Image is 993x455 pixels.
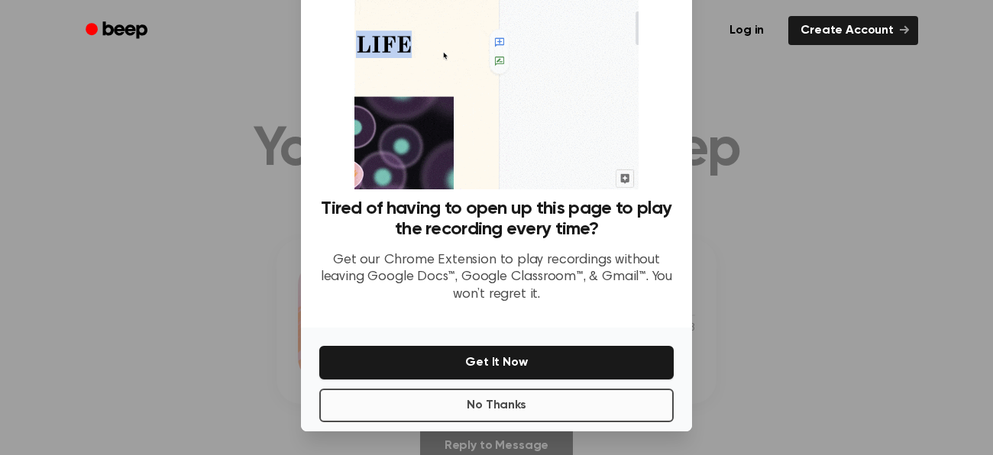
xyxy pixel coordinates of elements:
[714,13,779,48] a: Log in
[319,389,674,422] button: No Thanks
[75,16,161,46] a: Beep
[319,346,674,379] button: Get It Now
[319,198,674,240] h3: Tired of having to open up this page to play the recording every time?
[319,252,674,304] p: Get our Chrome Extension to play recordings without leaving Google Docs™, Google Classroom™, & Gm...
[788,16,918,45] a: Create Account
